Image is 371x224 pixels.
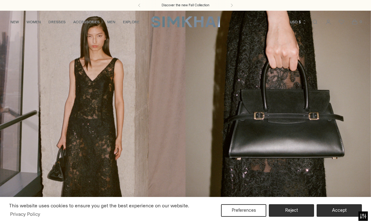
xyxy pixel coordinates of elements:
a: Go to the account page [322,16,335,28]
a: Wishlist [335,16,348,28]
a: NEW [10,15,19,29]
span: 0 [358,19,363,25]
a: Privacy Policy (opens in a new tab) [9,210,41,219]
a: Discover the new Fall Collection [162,3,209,8]
button: Preferences [221,204,266,217]
a: Open cart modal [348,16,361,28]
a: Open search modal [309,16,321,28]
span: This website uses cookies to ensure you get the best experience on our website. [9,203,189,209]
button: Reject [269,204,314,217]
a: SIMKHAI [151,16,220,28]
button: USD $ [290,15,307,29]
a: EXPLORE [123,15,139,29]
a: ACCESSORIES [73,15,100,29]
a: WOMEN [26,15,41,29]
a: DRESSES [48,15,66,29]
button: Accept [317,204,362,217]
a: MEN [107,15,115,29]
